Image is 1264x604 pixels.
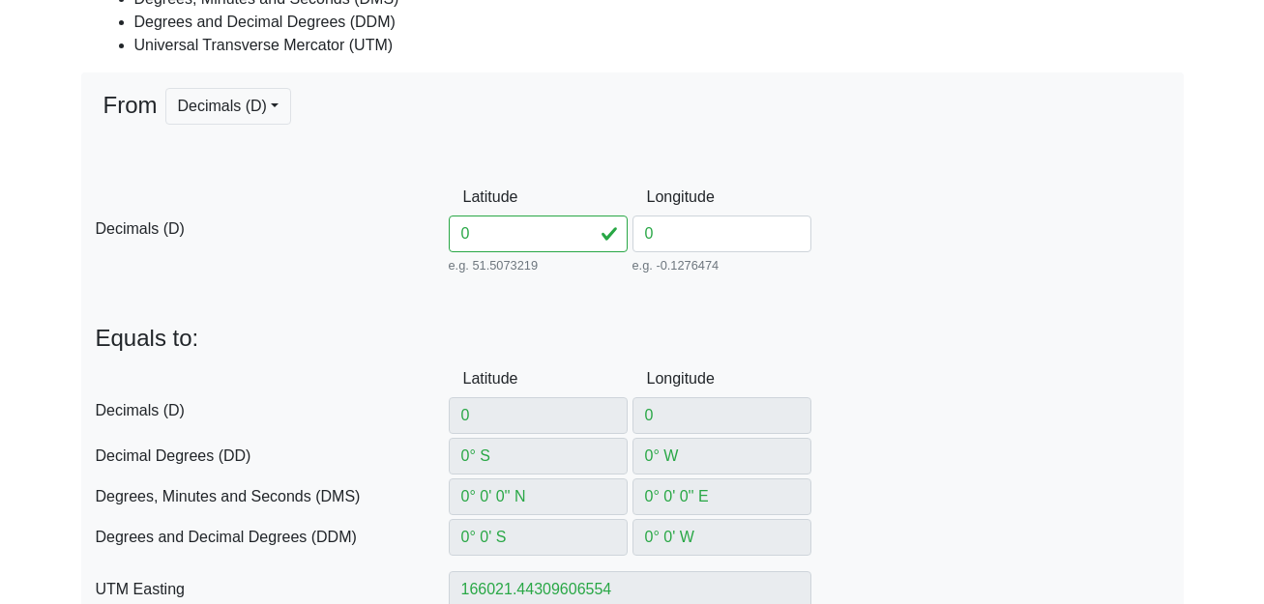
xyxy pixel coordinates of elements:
[96,485,449,508] span: Degrees, Minutes and Seconds (DMS)
[96,445,449,468] span: Decimal Degrees (DD)
[449,256,628,274] small: e.g. 51.5073219
[632,360,692,397] label: Longitude
[96,217,449,241] span: Decimals (D)
[134,11,1169,34] li: Degrees and Decimal Degrees (DDM)
[134,34,1169,57] li: Universal Transverse Mercator (UTM)
[96,325,1169,353] p: Equals to:
[96,399,449,422] span: Decimals (D)
[165,88,292,125] button: Decimals (D)
[103,88,158,171] span: From
[632,256,811,274] small: e.g. -0.1276474
[449,179,509,216] label: Latitude
[449,360,509,397] label: Latitude
[632,179,692,216] label: Longitude
[96,526,449,549] span: Degrees and Decimal Degrees (DDM)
